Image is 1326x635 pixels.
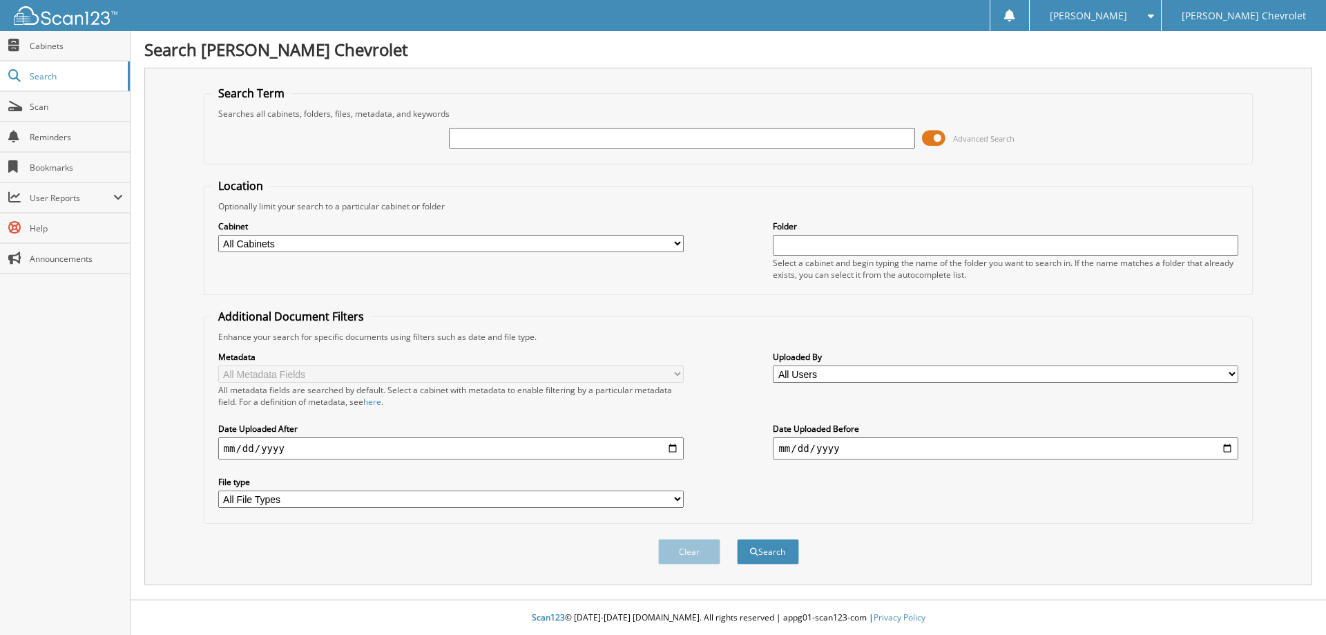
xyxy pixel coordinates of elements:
[211,108,1246,120] div: Searches all cabinets, folders, files, metadata, and keywords
[363,396,381,408] a: here
[218,476,684,488] label: File type
[1182,12,1306,20] span: [PERSON_NAME] Chevrolet
[30,253,123,265] span: Announcements
[773,257,1238,281] div: Select a cabinet and begin typing the name of the folder you want to search in. If the name match...
[211,309,371,324] legend: Additional Document Filters
[773,351,1238,363] label: Uploaded By
[218,220,684,232] label: Cabinet
[737,539,799,565] button: Search
[30,192,113,204] span: User Reports
[1050,12,1127,20] span: [PERSON_NAME]
[211,86,291,101] legend: Search Term
[211,178,270,193] legend: Location
[30,131,123,143] span: Reminders
[30,222,123,234] span: Help
[874,612,925,623] a: Privacy Policy
[14,6,117,25] img: scan123-logo-white.svg
[30,101,123,113] span: Scan
[773,220,1238,232] label: Folder
[953,133,1015,144] span: Advanced Search
[144,38,1312,61] h1: Search [PERSON_NAME] Chevrolet
[773,423,1238,435] label: Date Uploaded Before
[131,601,1326,635] div: © [DATE]-[DATE] [DOMAIN_NAME]. All rights reserved | appg01-scan123-com |
[773,437,1238,459] input: end
[218,384,684,408] div: All metadata fields are searched by default. Select a cabinet with metadata to enable filtering b...
[30,162,123,173] span: Bookmarks
[30,70,121,82] span: Search
[30,40,123,52] span: Cabinets
[532,612,565,623] span: Scan123
[218,351,684,363] label: Metadata
[218,437,684,459] input: start
[658,539,720,565] button: Clear
[218,423,684,435] label: Date Uploaded After
[211,200,1246,212] div: Optionally limit your search to a particular cabinet or folder
[211,331,1246,343] div: Enhance your search for specific documents using filters such as date and file type.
